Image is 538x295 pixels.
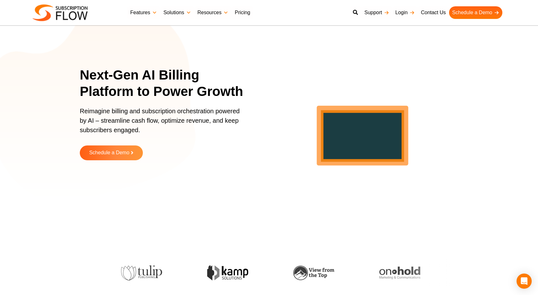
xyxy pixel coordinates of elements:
a: Resources [194,6,231,19]
a: Solutions [160,6,194,19]
a: Features [127,6,160,19]
div: Open Intercom Messenger [517,274,532,289]
a: Schedule a Demo [449,6,502,19]
img: Subscriptionflow [32,4,88,21]
a: Login [392,6,418,19]
a: Support [361,6,392,19]
a: Contact Us [418,6,449,19]
a: Pricing [231,6,253,19]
